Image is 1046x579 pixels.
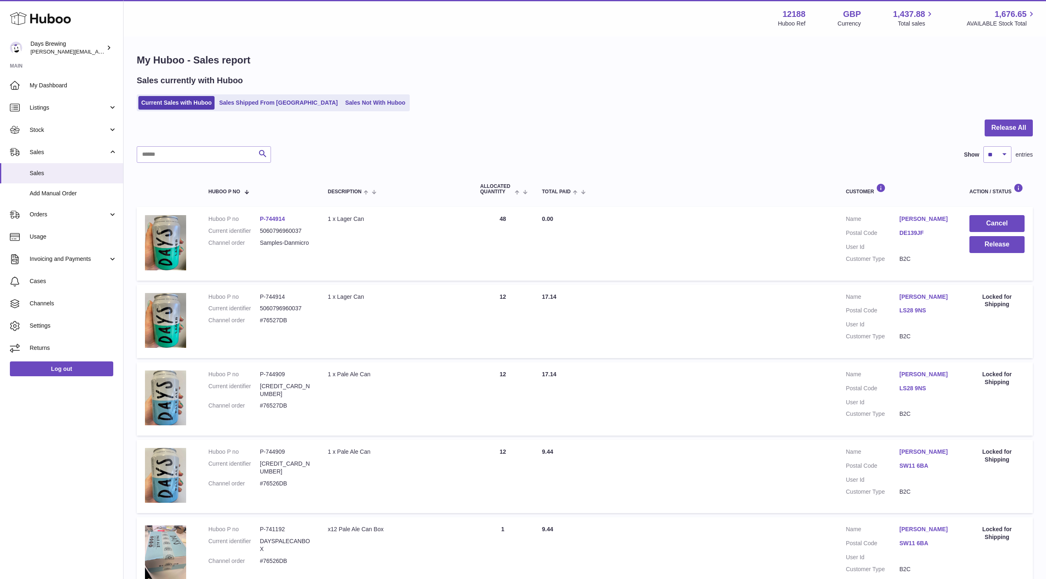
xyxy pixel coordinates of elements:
[145,370,186,425] img: 121881680514664.jpg
[969,236,1025,253] button: Release
[260,227,311,235] dd: 5060796960037
[472,207,534,280] td: 48
[846,525,899,535] dt: Name
[328,370,464,378] div: 1 x Pale Ale Can
[260,370,311,378] dd: P-744909
[846,333,899,340] dt: Customer Type
[542,371,556,377] span: 17.14
[208,557,260,565] dt: Channel order
[208,215,260,223] dt: Huboo P no
[260,382,311,398] dd: [CREDIT_CARD_NUMBER]
[899,539,953,547] a: SW11 6BA
[328,215,464,223] div: 1 x Lager Can
[542,526,553,532] span: 9.44
[899,293,953,301] a: [PERSON_NAME]
[899,333,953,340] dd: B2C
[208,189,240,195] span: Huboo P no
[995,9,1027,20] span: 1,676.65
[846,183,953,195] div: Customer
[145,448,186,503] img: 121881680514664.jpg
[846,488,899,496] dt: Customer Type
[899,462,953,470] a: SW11 6BA
[846,565,899,573] dt: Customer Type
[985,120,1033,136] button: Release All
[846,243,899,251] dt: User Id
[472,362,534,436] td: 12
[846,293,899,303] dt: Name
[969,183,1025,195] div: Action / Status
[328,448,464,456] div: 1 x Pale Ale Can
[964,151,979,159] label: Show
[208,293,260,301] dt: Huboo P no
[899,488,953,496] dd: B2C
[846,321,899,328] dt: User Id
[899,448,953,456] a: [PERSON_NAME]
[30,344,117,352] span: Returns
[1016,151,1033,159] span: entries
[342,96,408,110] a: Sales Not With Huboo
[969,370,1025,386] div: Locked for Shipping
[542,216,553,222] span: 0.00
[969,215,1025,232] button: Cancel
[30,48,165,55] span: [PERSON_NAME][EMAIL_ADDRESS][DOMAIN_NAME]
[30,322,117,330] span: Settings
[30,104,108,112] span: Listings
[846,384,899,394] dt: Postal Code
[30,82,117,89] span: My Dashboard
[208,460,260,476] dt: Current identifier
[30,255,108,263] span: Invoicing and Payments
[846,476,899,484] dt: User Id
[967,9,1036,28] a: 1,676.65 AVAILABLE Stock Total
[137,54,1033,67] h1: My Huboo - Sales report
[260,216,285,222] a: P-744914
[899,255,953,263] dd: B2C
[969,293,1025,309] div: Locked for Shipping
[260,305,311,312] dd: 5060796960037
[893,9,935,28] a: 1,437.88 Total sales
[208,480,260,488] dt: Channel order
[778,20,806,28] div: Huboo Ref
[260,460,311,476] dd: [CREDIT_CARD_NUMBER]
[208,525,260,533] dt: Huboo P no
[893,9,925,20] span: 1,437.88
[208,382,260,398] dt: Current identifier
[208,305,260,312] dt: Current identifier
[846,539,899,549] dt: Postal Code
[899,525,953,533] a: [PERSON_NAME]
[782,9,806,20] strong: 12188
[846,410,899,418] dt: Customer Type
[328,189,362,195] span: Description
[328,293,464,301] div: 1 x Lager Can
[145,293,186,348] img: 121881680514645.jpg
[260,537,311,553] dd: DAYSPALECANBOX
[30,277,117,285] span: Cases
[969,525,1025,541] div: Locked for Shipping
[260,239,311,247] dd: Samples-Danmicro
[967,20,1036,28] span: AVAILABLE Stock Total
[843,9,861,20] strong: GBP
[846,229,899,239] dt: Postal Code
[472,440,534,513] td: 12
[10,361,113,376] a: Log out
[899,370,953,378] a: [PERSON_NAME]
[846,307,899,316] dt: Postal Code
[260,480,311,488] dd: #76526DB
[208,537,260,553] dt: Current identifier
[145,215,186,270] img: 121881680514645.jpg
[542,293,556,300] span: 17.14
[899,307,953,314] a: LS28 9NS
[30,40,105,56] div: Days Brewing
[542,189,571,195] span: Total paid
[542,448,553,455] span: 9.44
[899,410,953,418] dd: B2C
[30,148,108,156] span: Sales
[208,448,260,456] dt: Huboo P no
[969,448,1025,464] div: Locked for Shipping
[260,557,311,565] dd: #76526DB
[260,316,311,324] dd: #76527DB
[846,255,899,263] dt: Customer Type
[846,462,899,472] dt: Postal Code
[138,96,215,110] a: Current Sales with Huboo
[846,553,899,561] dt: User Id
[260,402,311,410] dd: #76527DB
